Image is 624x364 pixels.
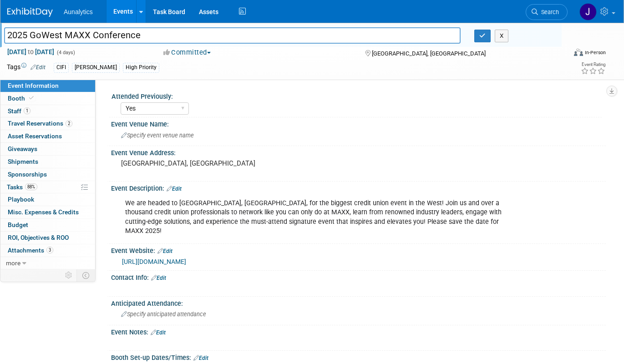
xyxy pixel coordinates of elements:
[0,80,95,92] a: Event Information
[61,269,77,281] td: Personalize Event Tab Strip
[122,258,186,265] a: [URL][DOMAIN_NAME]
[0,232,95,244] a: ROI, Objectives & ROO
[111,117,606,129] div: Event Venue Name:
[111,271,606,283] div: Contact Info:
[64,8,93,15] span: Aunalytics
[372,50,486,57] span: [GEOGRAPHIC_DATA], [GEOGRAPHIC_DATA]
[111,351,606,363] div: Booth Set-up Dates/Times:
[538,9,559,15] span: Search
[0,156,95,168] a: Shipments
[8,247,53,254] span: Attachments
[121,132,194,139] span: Specify event venue name
[0,219,95,231] a: Budget
[56,50,75,56] span: (4 days)
[111,297,606,308] div: Anticipated Attendance:
[151,329,166,336] a: Edit
[574,49,583,56] img: Format-Inperson.png
[0,257,95,269] a: more
[8,221,28,228] span: Budget
[0,92,95,105] a: Booth
[77,269,96,281] td: Toggle Event Tabs
[8,158,38,165] span: Shipments
[579,3,597,20] img: Julie Grisanti-Cieslak
[8,208,79,216] span: Misc. Expenses & Credits
[8,234,69,241] span: ROI, Objectives & ROO
[8,82,59,89] span: Event Information
[121,159,307,167] pre: [GEOGRAPHIC_DATA], [GEOGRAPHIC_DATA]
[25,183,37,190] span: 88%
[111,146,606,157] div: Event Venue Address:
[526,4,568,20] a: Search
[8,132,62,140] span: Asset Reservations
[8,95,36,102] span: Booth
[112,90,602,101] div: Attended Previously:
[581,62,605,67] div: Event Rating
[0,105,95,117] a: Staff1
[0,168,95,181] a: Sponsorships
[157,248,172,254] a: Edit
[72,63,120,72] div: [PERSON_NAME]
[160,48,214,57] button: Committed
[29,96,34,101] i: Booth reservation complete
[0,193,95,206] a: Playbook
[121,311,206,318] span: Specify anticipated attendance
[66,120,72,127] span: 2
[0,117,95,130] a: Travel Reservations2
[8,120,72,127] span: Travel Reservations
[111,325,606,337] div: Event Notes:
[8,196,34,203] span: Playbook
[111,182,606,193] div: Event Description:
[0,130,95,142] a: Asset Reservations
[0,244,95,257] a: Attachments3
[0,181,95,193] a: Tasks88%
[7,48,55,56] span: [DATE] [DATE]
[119,194,509,240] div: We are headed to [GEOGRAPHIC_DATA], [GEOGRAPHIC_DATA], for the biggest credit union event in the ...
[584,49,606,56] div: In-Person
[151,275,166,281] a: Edit
[6,259,20,267] span: more
[193,355,208,361] a: Edit
[26,48,35,56] span: to
[8,171,47,178] span: Sponsorships
[54,63,69,72] div: CIFI
[8,145,37,152] span: Giveaways
[46,247,53,253] span: 3
[0,143,95,155] a: Giveaways
[30,64,46,71] a: Edit
[0,206,95,218] a: Misc. Expenses & Credits
[495,30,509,42] button: X
[7,8,53,17] img: ExhibitDay
[123,63,159,72] div: High Priority
[167,186,182,192] a: Edit
[7,62,46,73] td: Tags
[8,107,30,115] span: Staff
[517,47,606,61] div: Event Format
[7,183,37,191] span: Tasks
[111,244,606,256] div: Event Website:
[24,107,30,114] span: 1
